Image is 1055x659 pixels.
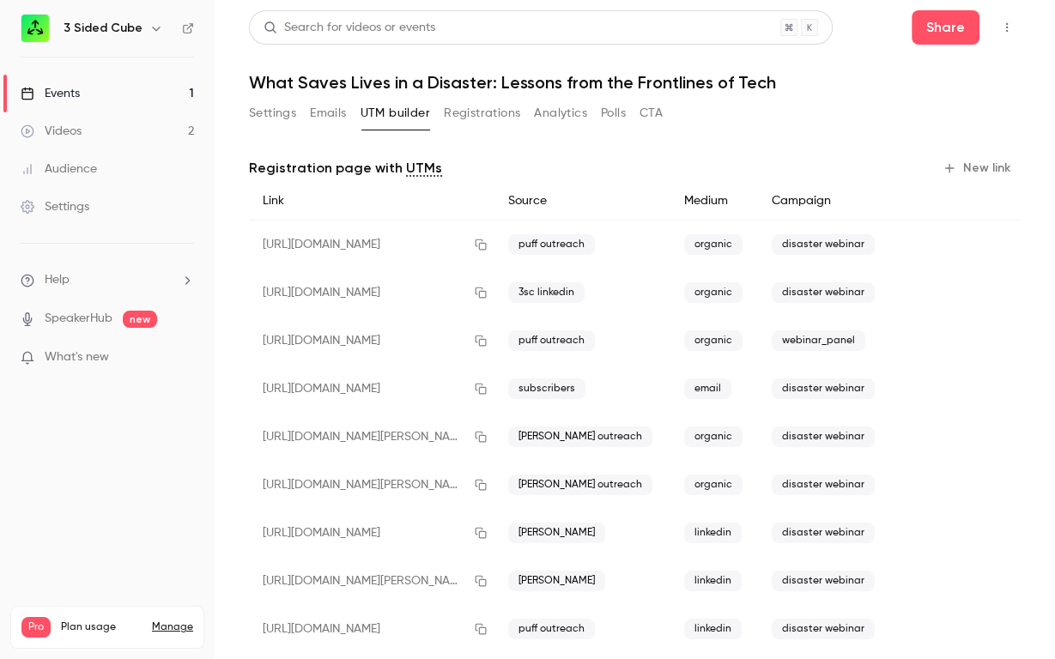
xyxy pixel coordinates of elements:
[508,330,595,351] span: puff outreach
[772,619,875,639] span: disaster webinar
[249,509,494,557] div: [URL][DOMAIN_NAME]
[45,271,70,289] span: Help
[406,158,442,178] a: UTMs
[508,234,595,255] span: puff outreach
[361,100,430,127] button: UTM builder
[684,426,743,447] span: organic
[249,182,494,221] div: Link
[912,10,979,45] button: Share
[21,123,82,140] div: Videos
[772,234,875,255] span: disaster webinar
[61,620,142,634] span: Plan usage
[45,348,109,366] span: What's new
[508,378,585,399] span: subscribers
[21,15,49,42] img: 3 Sided Cube
[249,605,494,653] div: [URL][DOMAIN_NAME]
[444,100,520,127] button: Registrations
[249,317,494,365] div: [URL][DOMAIN_NAME]
[508,571,605,591] span: [PERSON_NAME]
[772,523,875,543] span: disaster webinar
[249,72,1021,93] h1: What Saves Lives in a Disaster: Lessons from the Frontlines of Tech
[123,311,157,328] span: new
[494,182,670,221] div: Source
[684,330,743,351] span: organic
[772,475,875,495] span: disaster webinar
[684,475,743,495] span: organic
[249,100,296,127] button: Settings
[21,85,80,102] div: Events
[758,182,964,221] div: Campaign
[173,350,194,366] iframe: Noticeable Trigger
[508,282,585,303] span: 3sc linkedin
[21,617,51,638] span: Pro
[152,620,193,634] a: Manage
[249,461,494,509] div: [URL][DOMAIN_NAME][PERSON_NAME]
[684,378,731,399] span: email
[936,154,1021,182] button: New link
[249,365,494,413] div: [URL][DOMAIN_NAME]
[508,426,652,447] span: [PERSON_NAME] outreach
[772,282,875,303] span: disaster webinar
[534,100,587,127] button: Analytics
[684,619,742,639] span: linkedin
[684,571,742,591] span: linkedin
[45,310,112,328] a: SpeakerHub
[249,221,494,269] div: [URL][DOMAIN_NAME]
[772,426,875,447] span: disaster webinar
[21,271,194,289] li: help-dropdown-opener
[249,158,442,178] p: Registration page with
[508,475,652,495] span: [PERSON_NAME] outreach
[640,100,663,127] button: CTA
[684,282,743,303] span: organic
[684,234,743,255] span: organic
[64,20,142,37] h6: 3 Sided Cube
[670,182,758,221] div: Medium
[249,269,494,317] div: [URL][DOMAIN_NAME]
[601,100,626,127] button: Polls
[772,330,865,351] span: webinar_panel
[249,557,494,605] div: [URL][DOMAIN_NAME][PERSON_NAME]
[21,160,97,178] div: Audience
[508,619,595,639] span: puff outreach
[772,571,875,591] span: disaster webinar
[249,413,494,461] div: [URL][DOMAIN_NAME][PERSON_NAME]
[264,19,435,37] div: Search for videos or events
[684,523,742,543] span: linkedin
[508,523,605,543] span: [PERSON_NAME]
[772,378,875,399] span: disaster webinar
[21,198,89,215] div: Settings
[310,100,346,127] button: Emails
